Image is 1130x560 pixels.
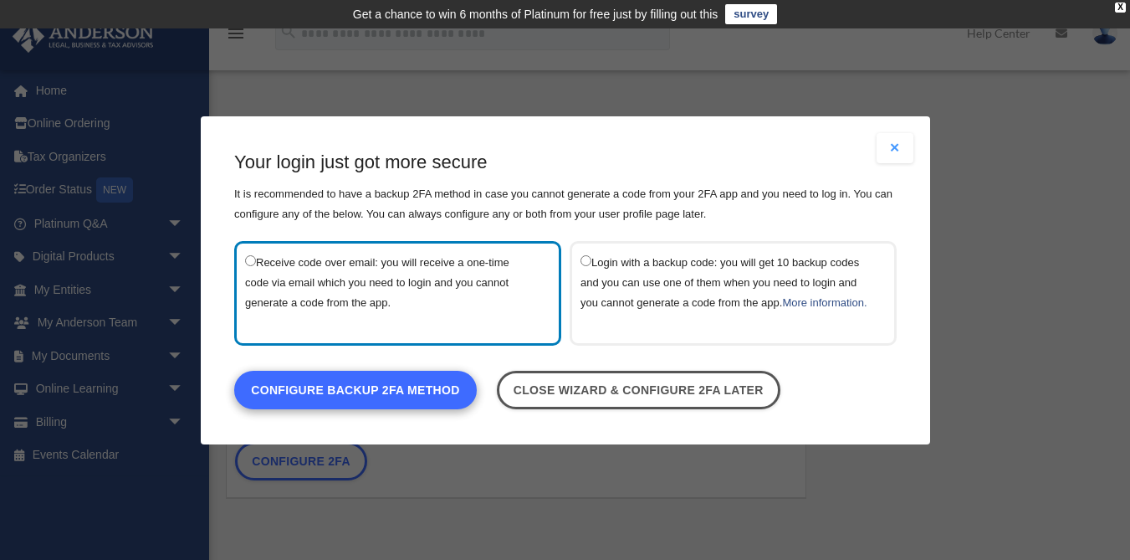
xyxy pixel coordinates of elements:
label: Login with a backup code: you will get 10 backup codes and you can use one of them when you need ... [580,251,869,334]
button: Close modal [877,133,913,163]
label: Receive code over email: you will receive a one-time code via email which you need to login and y... [245,251,534,334]
div: close [1115,3,1126,13]
a: Close wizard & configure 2FA later [496,370,780,408]
div: Get a chance to win 6 months of Platinum for free just by filling out this [353,4,718,24]
a: survey [725,4,777,24]
input: Login with a backup code: you will get 10 backup codes and you can use one of them when you need ... [580,254,591,265]
a: More information. [782,295,867,308]
p: It is recommended to have a backup 2FA method in case you cannot generate a code from your 2FA ap... [234,183,897,223]
a: Configure backup 2FA method [234,370,477,408]
input: Receive code over email: you will receive a one-time code via email which you need to login and y... [245,254,256,265]
h3: Your login just got more secure [234,150,897,176]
